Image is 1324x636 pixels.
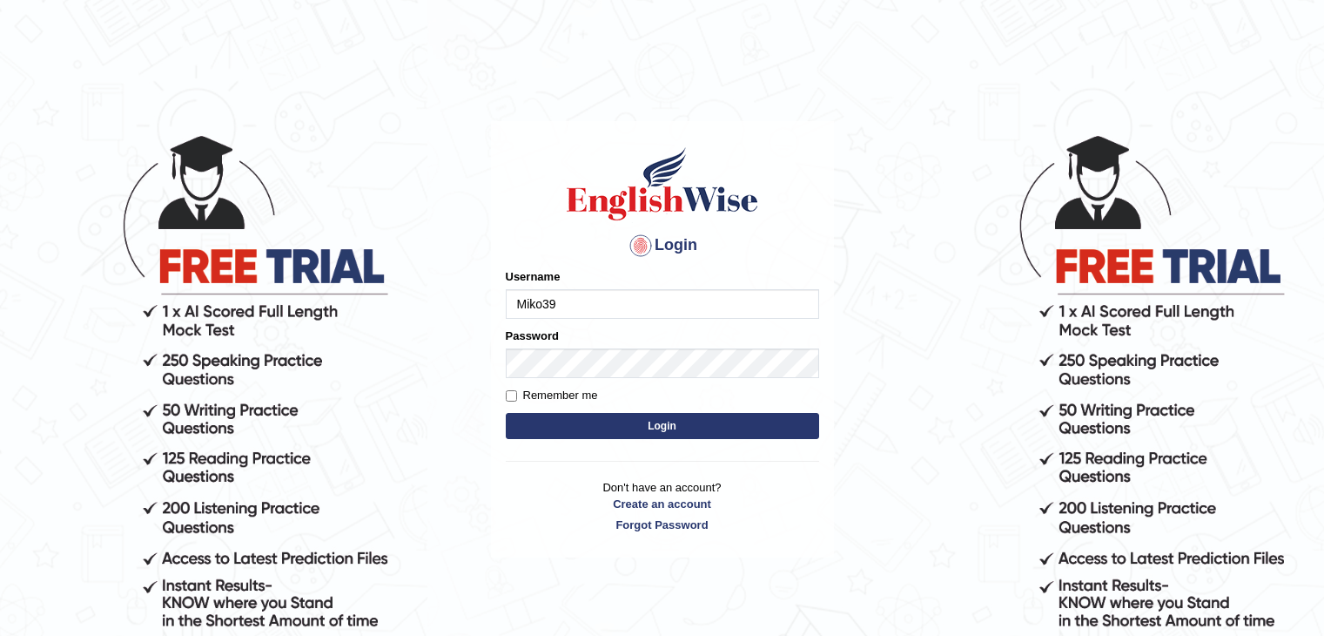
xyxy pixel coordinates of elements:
h4: Login [506,232,819,260]
input: Remember me [506,390,517,402]
label: Remember me [506,387,598,404]
a: Forgot Password [506,517,819,533]
p: Don't have an account? [506,479,819,533]
label: Password [506,328,559,344]
button: Login [506,413,819,439]
label: Username [506,268,561,285]
a: Create an account [506,496,819,512]
img: Logo of English Wise sign in for intelligent practice with AI [563,145,762,223]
